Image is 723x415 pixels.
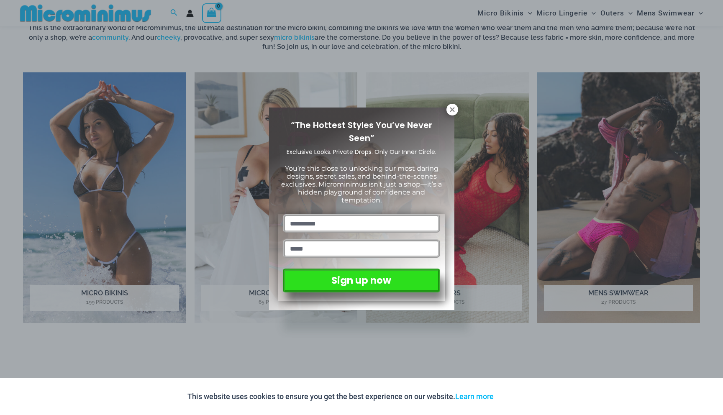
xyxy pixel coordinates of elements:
[283,269,440,292] button: Sign up now
[446,104,458,115] button: Close
[287,148,436,156] span: Exclusive Looks. Private Drops. Only Our Inner Circle.
[291,119,432,144] span: “The Hottest Styles You’ve Never Seen”
[187,390,494,403] p: This website uses cookies to ensure you get the best experience on our website.
[281,164,442,205] span: You’re this close to unlocking our most daring designs, secret sales, and behind-the-scenes exclu...
[455,392,494,401] a: Learn more
[500,387,536,407] button: Accept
